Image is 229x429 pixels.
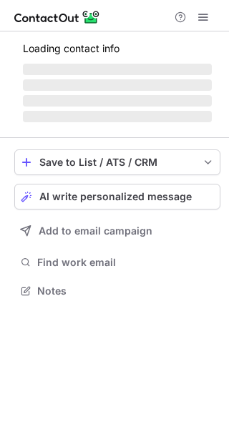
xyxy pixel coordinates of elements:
button: AI write personalized message [14,184,220,209]
span: ‌ [23,111,212,122]
button: save-profile-one-click [14,149,220,175]
img: ContactOut v5.3.10 [14,9,100,26]
span: Find work email [37,256,215,269]
div: Save to List / ATS / CRM [39,157,195,168]
span: ‌ [23,95,212,107]
span: AI write personalized message [39,191,192,202]
span: Notes [37,285,215,297]
span: ‌ [23,64,212,75]
button: Add to email campaign [14,218,220,244]
p: Loading contact info [23,43,212,54]
span: Add to email campaign [39,225,152,237]
button: Notes [14,281,220,301]
span: ‌ [23,79,212,91]
button: Find work email [14,252,220,272]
